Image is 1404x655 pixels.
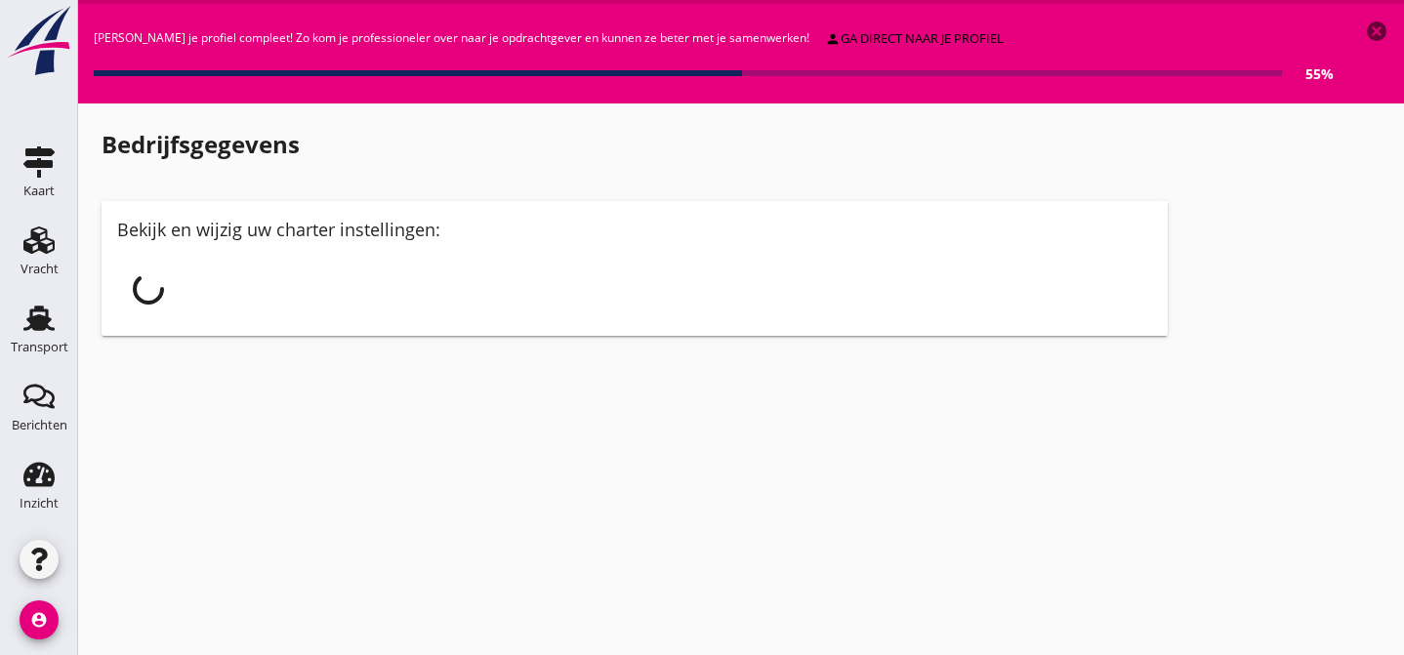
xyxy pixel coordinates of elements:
[102,127,1168,162] h1: Bedrijfsgegevens
[1282,63,1334,84] div: 55%
[1365,20,1388,43] i: cancel
[20,600,59,639] i: account_circle
[21,263,59,275] div: Vracht
[825,31,841,47] i: person
[23,184,55,197] div: Kaart
[825,29,1004,49] div: ga direct naar je profiel
[817,25,1012,53] a: ga direct naar je profiel
[12,419,67,431] div: Berichten
[11,341,68,353] div: Transport
[4,5,74,77] img: logo-small.a267ee39.svg
[94,20,1334,88] div: [PERSON_NAME] je profiel compleet! Zo kom je professioneler over naar je opdrachtgever en kunnen ...
[117,217,1152,243] div: Bekijk en wijzig uw charter instellingen:
[20,497,59,510] div: Inzicht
